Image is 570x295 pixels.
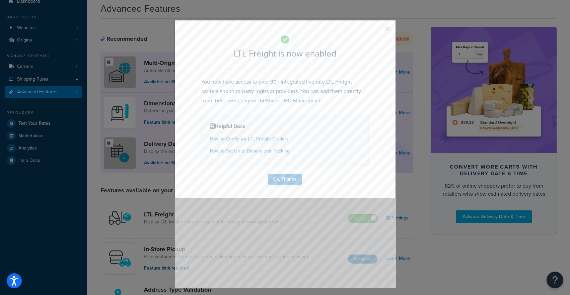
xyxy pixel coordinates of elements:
[210,122,360,130] h4: Helpful Docs
[210,135,289,142] a: How to Configure LTL Freight Carriers
[201,77,369,105] p: You now have access to over 30+ integrated live rate LTL Freight carriers and third-party-logisti...
[268,174,302,185] button: Ok, Thanks!
[210,147,290,155] a: How to Set Up to Dimensional Packing
[221,97,252,104] a: Carriers page
[266,97,322,104] a: ShipperHQ Marketplace
[201,49,369,59] h2: LTL Freight is now enabled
